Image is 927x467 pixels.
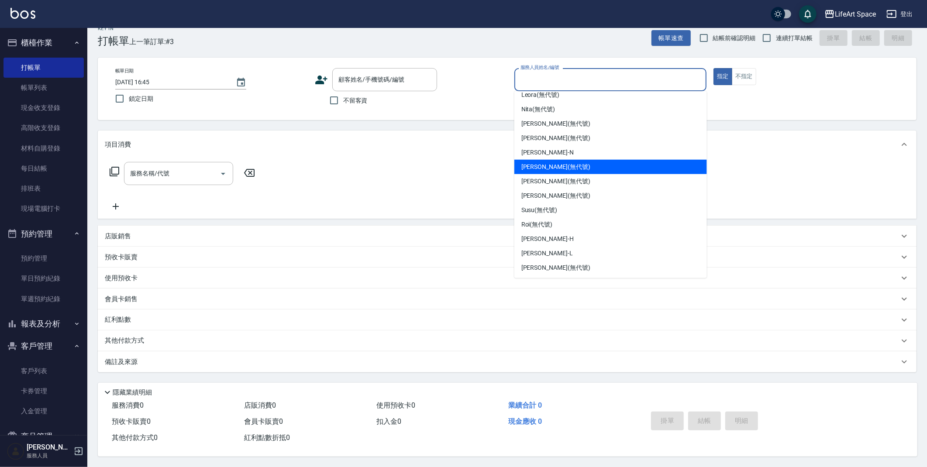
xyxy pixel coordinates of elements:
[3,401,84,421] a: 入金管理
[3,335,84,357] button: 客戶管理
[3,98,84,118] a: 現金收支登錄
[98,247,917,268] div: 預收卡販賣
[3,361,84,381] a: 客戶列表
[713,68,732,85] button: 指定
[713,34,756,43] span: 結帳前確認明細
[216,167,230,181] button: Open
[244,417,283,426] span: 會員卡販賣 0
[3,118,84,138] a: 高階收支登錄
[98,130,917,158] div: 項目消費
[231,72,252,93] button: Choose date, selected date is 2025-08-14
[112,417,151,426] span: 預收卡販賣 0
[98,288,917,309] div: 會員卡銷售
[98,35,129,47] h3: 打帳單
[521,206,558,215] span: Susu (無代號)
[105,140,131,149] p: 項目消費
[508,417,542,426] span: 現金應收 0
[3,179,84,199] a: 排班表
[343,96,368,105] span: 不留客資
[521,162,590,172] span: [PERSON_NAME] (無代號)
[3,425,84,448] button: 商品管理
[521,90,560,100] span: Leora (無代號)
[3,289,84,309] a: 單週預約紀錄
[3,381,84,401] a: 卡券管理
[105,232,131,241] p: 店販銷售
[3,223,84,245] button: 預約管理
[799,5,817,23] button: save
[129,94,153,103] span: 鎖定日期
[10,8,35,19] img: Logo
[732,68,756,85] button: 不指定
[98,226,917,247] div: 店販銷售
[98,268,917,288] div: 使用預收卡
[98,309,917,330] div: 紅利點數
[835,9,876,20] div: LifeArt Space
[105,295,138,304] p: 會員卡銷售
[3,138,84,158] a: 材料自購登錄
[113,388,152,397] p: 隱藏業績明細
[776,34,813,43] span: 連續打單結帳
[521,119,590,128] span: [PERSON_NAME] (無代號)
[3,58,84,78] a: 打帳單
[244,433,290,442] span: 紅利點數折抵 0
[112,401,144,409] span: 服務消費 0
[129,36,174,47] span: 上一筆訂單:#3
[521,263,590,272] span: [PERSON_NAME] (無代號)
[521,191,590,200] span: [PERSON_NAME] (無代號)
[521,234,574,244] span: [PERSON_NAME] -H
[115,75,227,89] input: YYYY/MM/DD hh:mm
[105,253,138,262] p: 預收卡販賣
[651,30,691,46] button: 帳單速查
[883,6,917,22] button: 登出
[520,64,559,71] label: 服務人員姓名/編號
[105,315,135,325] p: 紅利點數
[3,78,84,98] a: 帳單列表
[821,5,879,23] button: LifeArt Space
[98,26,129,31] h2: Key In
[105,336,148,346] p: 其他付款方式
[112,433,158,442] span: 其他付款方式 0
[105,357,138,367] p: 備註及來源
[521,105,555,114] span: Nita (無代號)
[508,401,542,409] span: 業績合計 0
[3,248,84,268] a: 預約管理
[3,158,84,179] a: 每日結帳
[7,443,24,460] img: Person
[521,249,573,258] span: [PERSON_NAME] -L
[105,274,138,283] p: 使用預收卡
[376,401,415,409] span: 使用預收卡 0
[521,220,553,229] span: Roi (無代號)
[98,330,917,351] div: 其他付款方式
[115,68,134,74] label: 帳單日期
[521,134,590,143] span: [PERSON_NAME] (無代號)
[98,351,917,372] div: 備註及來源
[27,452,71,460] p: 服務人員
[521,177,590,186] span: [PERSON_NAME] (無代號)
[3,312,84,335] button: 報表及分析
[244,401,276,409] span: 店販消費 0
[27,443,71,452] h5: [PERSON_NAME]
[3,268,84,288] a: 單日預約紀錄
[521,148,574,157] span: [PERSON_NAME] -N
[3,31,84,54] button: 櫃檯作業
[3,199,84,219] a: 現場電腦打卡
[376,417,401,426] span: 扣入金 0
